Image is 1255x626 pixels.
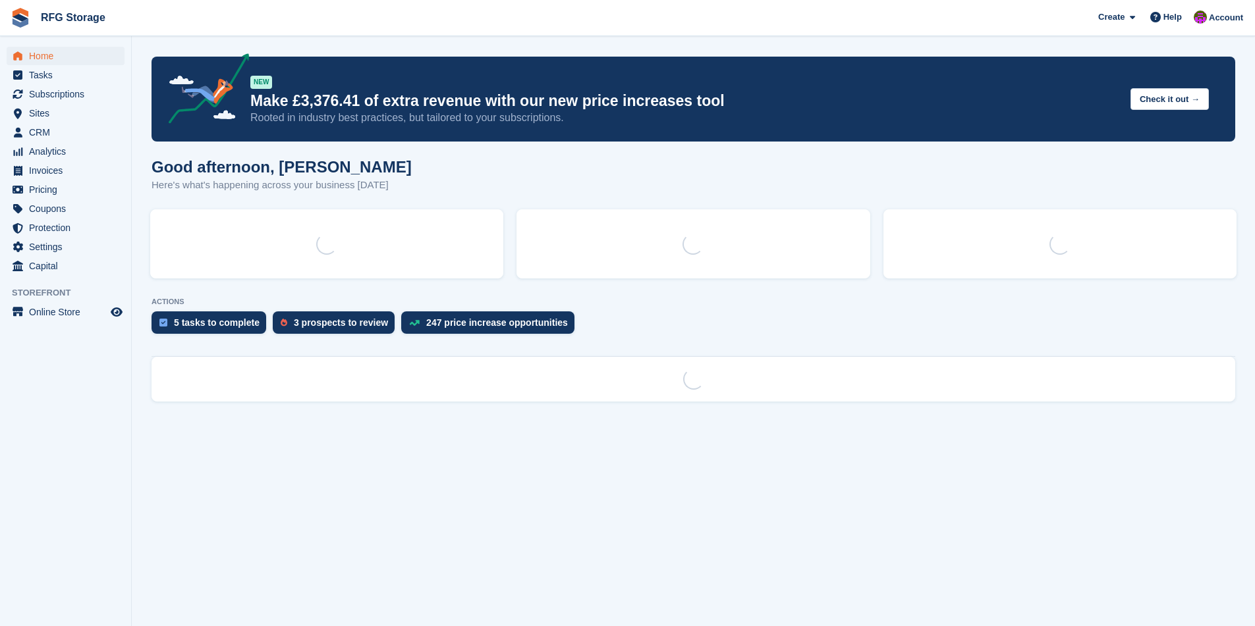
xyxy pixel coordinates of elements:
a: menu [7,47,125,65]
span: Home [29,47,108,65]
a: menu [7,104,125,122]
a: Preview store [109,304,125,320]
a: 3 prospects to review [273,311,401,340]
a: menu [7,238,125,256]
span: Coupons [29,199,108,218]
span: Sites [29,104,108,122]
a: menu [7,257,125,275]
span: Account [1209,11,1243,24]
img: price-adjustments-announcement-icon-8257ccfd72463d97f412b2fc003d46551f7dbcb40ab6d574587a9cd5c0d94... [157,53,250,128]
span: Settings [29,238,108,256]
span: Subscriptions [29,85,108,103]
span: CRM [29,123,108,142]
p: ACTIONS [152,298,1235,306]
a: menu [7,219,125,237]
div: 3 prospects to review [294,317,388,328]
span: Pricing [29,180,108,199]
span: Capital [29,257,108,275]
a: menu [7,123,125,142]
span: Protection [29,219,108,237]
img: price_increase_opportunities-93ffe204e8149a01c8c9dc8f82e8f89637d9d84a8eef4429ea346261dce0b2c0.svg [409,320,420,326]
h1: Good afternoon, [PERSON_NAME] [152,158,412,176]
a: menu [7,161,125,180]
span: Storefront [12,286,131,300]
span: Online Store [29,303,108,321]
span: Analytics [29,142,108,161]
span: Help [1163,11,1182,24]
a: 247 price increase opportunities [401,311,581,340]
a: menu [7,180,125,199]
a: menu [7,199,125,218]
a: RFG Storage [36,7,111,28]
img: prospect-51fa495bee0391a8d652442698ab0144808aea92771e9ea1ae160a38d050c398.svg [281,319,287,326]
p: Rooted in industry best practices, but tailored to your subscriptions. [250,111,1120,125]
div: 5 tasks to complete [174,317,260,328]
span: Create [1098,11,1125,24]
span: Invoices [29,161,108,180]
p: Make £3,376.41 of extra revenue with our new price increases tool [250,91,1120,111]
span: Tasks [29,66,108,84]
a: menu [7,142,125,161]
a: 5 tasks to complete [152,311,273,340]
p: Here's what's happening across your business [DATE] [152,178,412,193]
div: NEW [250,76,272,89]
img: Laura Lawson [1194,11,1207,24]
a: menu [7,66,125,84]
a: menu [7,85,125,103]
button: Check it out → [1130,88,1209,110]
img: task-75834270c22a3079a89374b754ae025e5fb1db73e45f91037f5363f120a921f8.svg [159,319,167,326]
a: menu [7,303,125,321]
div: 247 price increase opportunities [426,317,568,328]
img: stora-icon-8386f47178a22dfd0bd8f6a31ec36ba5ce8667c1dd55bd0f319d3a0aa187defe.svg [11,8,30,28]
